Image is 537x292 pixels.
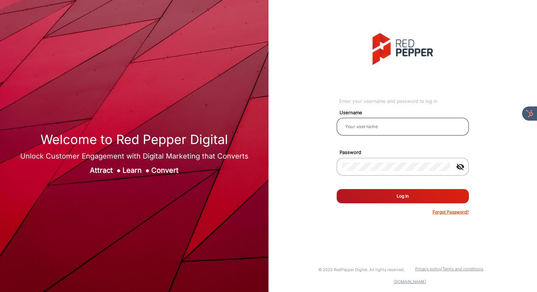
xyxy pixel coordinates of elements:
input: Your username [342,122,463,131]
div: Attract Learn Convert [20,165,249,176]
button: Log In [337,189,469,203]
mat-label: Password [334,149,477,156]
div: Enter your username and password to log in [339,98,469,105]
a: Terms and conditions [443,266,483,271]
a: | [441,266,443,271]
a: [DOMAIN_NAME] [394,279,426,284]
a: Privacy policy [415,266,441,271]
mat-label: Username [334,109,477,116]
span: ● [145,166,150,175]
p: Forgot Password? [433,209,469,215]
mat-icon: visibility_off [452,162,469,171]
h1: Welcome to Red Pepper Digital [20,132,249,147]
small: © 2025 RedPepper Digital. All rights reserved. [318,267,405,272]
span: ● [116,166,121,175]
div: Unlock Customer Engagement with Digital Marketing that Converts [20,151,249,161]
img: vmg-logo [373,33,433,65]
